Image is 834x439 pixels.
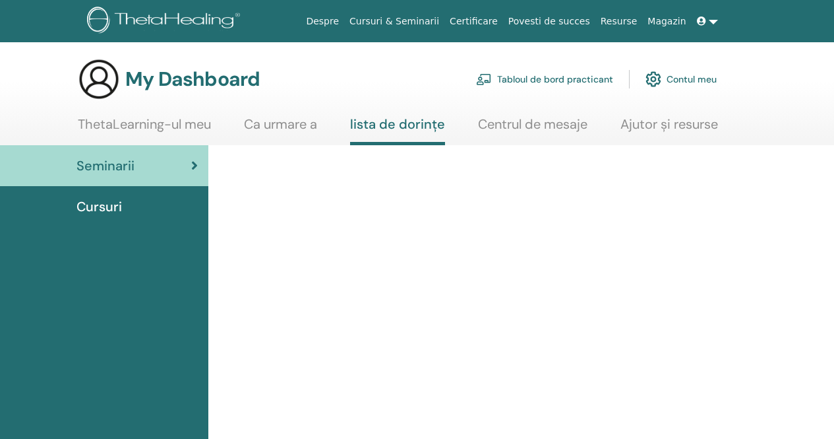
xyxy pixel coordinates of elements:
[301,9,344,34] a: Despre
[87,7,245,36] img: logo.png
[503,9,595,34] a: Povesti de succes
[595,9,643,34] a: Resurse
[76,197,122,217] span: Cursuri
[642,9,691,34] a: Magazin
[344,9,444,34] a: Cursuri & Seminarii
[350,116,445,145] a: lista de dorințe
[478,116,587,142] a: Centrul de mesaje
[76,156,134,176] span: Seminarii
[645,65,717,94] a: Contul meu
[244,116,317,142] a: Ca urmare a
[476,65,613,94] a: Tabloul de bord practicant
[78,116,211,142] a: ThetaLearning-ul meu
[78,58,120,100] img: generic-user-icon.jpg
[125,67,260,91] h3: My Dashboard
[476,73,492,85] img: chalkboard-teacher.svg
[645,68,661,90] img: cog.svg
[620,116,718,142] a: Ajutor și resurse
[444,9,503,34] a: Certificare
